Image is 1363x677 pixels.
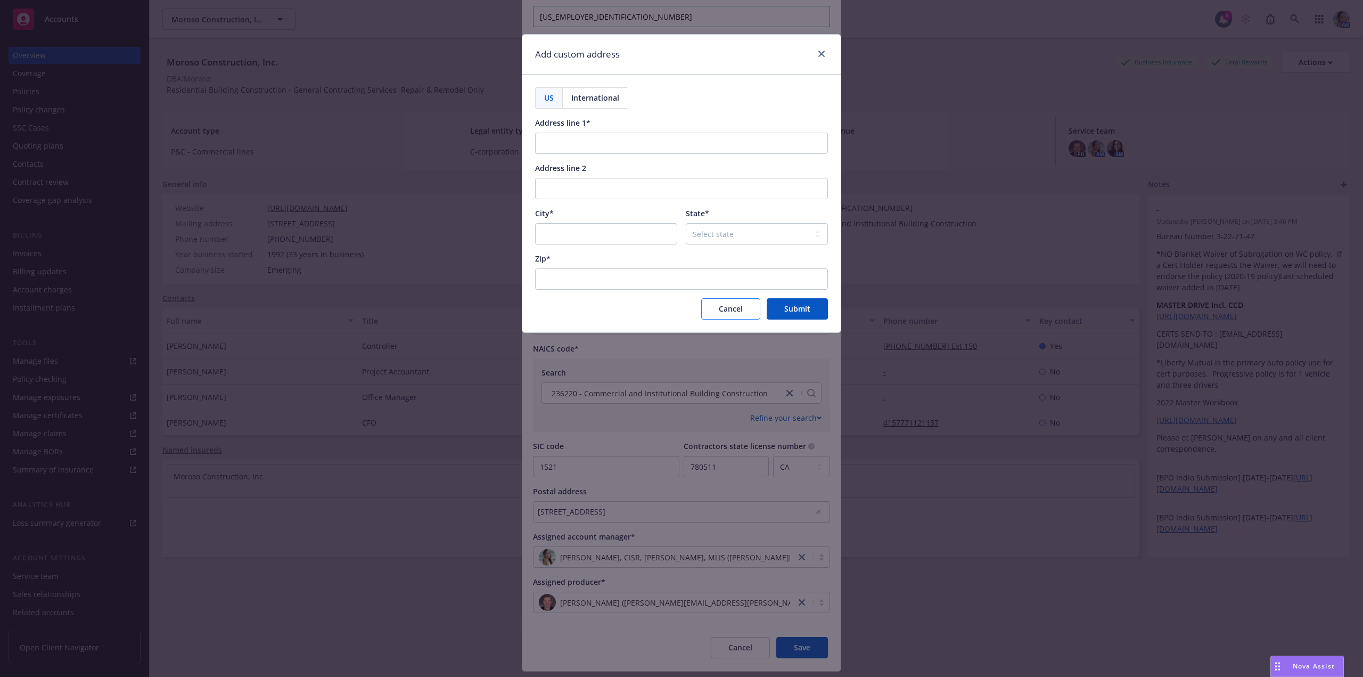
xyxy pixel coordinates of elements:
[1271,656,1284,676] div: Drag to move
[535,208,554,218] span: City*
[784,304,810,314] span: Submit
[767,298,828,320] button: Submit
[701,298,760,320] button: Cancel
[535,118,590,128] span: Address line 1*
[544,92,554,103] span: US
[1270,656,1344,677] button: Nova Assist
[719,304,743,314] span: Cancel
[535,47,620,61] h1: Add custom address
[571,92,619,103] span: International
[815,47,828,60] a: close
[535,163,586,173] span: Address line 2
[686,208,709,218] span: State*
[1293,662,1335,671] span: Nova Assist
